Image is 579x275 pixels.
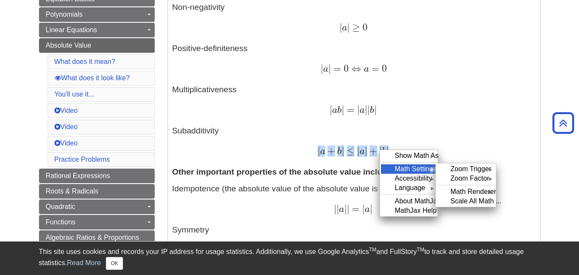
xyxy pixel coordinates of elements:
[417,247,424,253] sup: TM
[430,152,435,159] span: ►
[437,164,495,174] div: Zoom Trigger
[381,174,437,183] div: Accessibility
[106,257,123,270] button: Close
[381,206,437,215] div: MathJax Help
[369,247,376,253] sup: TM
[381,183,437,193] div: Language
[488,175,493,182] span: ►
[488,165,493,172] span: ►
[430,175,435,182] span: ►
[381,151,437,160] div: Show Math As
[437,187,495,196] div: Math Renderer
[430,165,435,172] span: ►
[437,174,495,183] div: Zoom Factor
[67,259,101,266] a: Read More
[488,188,493,195] span: ►
[430,184,435,191] span: ►
[39,247,540,270] div: This site uses cookies and records your IP address for usage statistics. Additionally, we use Goo...
[381,196,437,206] div: About MathJax
[437,196,495,206] div: Scale All Math ...
[381,164,437,174] div: Math Settings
